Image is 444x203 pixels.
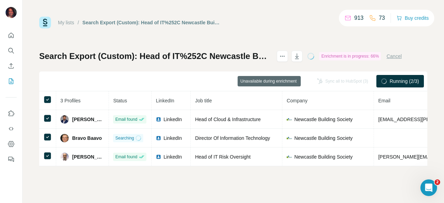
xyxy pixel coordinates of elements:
img: Avatar [60,115,69,124]
span: Status [113,98,127,103]
span: Head of Cloud & Infrastructure [195,117,261,122]
button: Use Surfe on LinkedIn [6,107,17,120]
span: 3 Profiles [60,98,80,103]
p: 73 [379,14,385,22]
button: My lists [6,75,17,87]
button: Cancel [386,53,402,60]
span: Newcastle Building Society [294,135,352,142]
p: 913 [354,14,364,22]
button: Use Surfe API [6,122,17,135]
span: Bravo Baavo [72,135,102,142]
img: Avatar [6,7,17,18]
span: [PERSON_NAME] [72,116,104,123]
span: [PERSON_NAME] [72,153,104,160]
span: Newcastle Building Society [294,116,352,123]
button: Search [6,44,17,57]
button: Enrich CSV [6,60,17,72]
span: LinkedIn [163,135,182,142]
img: Avatar [60,153,69,161]
img: company-logo [287,154,292,160]
span: Director Of Information Technology [195,135,270,141]
img: LinkedIn logo [156,117,161,122]
div: Enrichment is in progress: 66% [319,52,381,60]
span: Job title [195,98,212,103]
span: Running (2/3) [390,78,419,85]
img: LinkedIn logo [156,154,161,160]
button: actions [277,51,288,62]
img: company-logo [287,135,292,141]
li: / [78,19,79,26]
button: Feedback [6,153,17,166]
button: Buy credits [396,13,429,23]
span: LinkedIn [156,98,174,103]
span: Newcastle Building Society [294,153,352,160]
button: Quick start [6,29,17,42]
a: My lists [58,20,74,25]
span: LinkedIn [163,153,182,160]
img: LinkedIn logo [156,135,161,141]
span: 2 [435,179,440,185]
span: Email found [115,154,137,160]
img: Surfe Logo [39,17,51,28]
div: Search Export (Custom): Head of IT%252C Newcastle Building Society - [DATE] 13:59 [83,19,220,26]
span: Searching [115,135,134,141]
img: company-logo [287,117,292,122]
span: Head of IT Risk Oversight [195,154,250,160]
span: Email found [115,116,137,122]
span: LinkedIn [163,116,182,123]
iframe: Intercom live chat [420,179,437,196]
h1: Search Export (Custom): Head of IT%252C Newcastle Building Society - [DATE] 13:59 [39,51,271,62]
img: Avatar [60,134,69,142]
span: Company [287,98,307,103]
span: Email [378,98,390,103]
button: Dashboard [6,138,17,150]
